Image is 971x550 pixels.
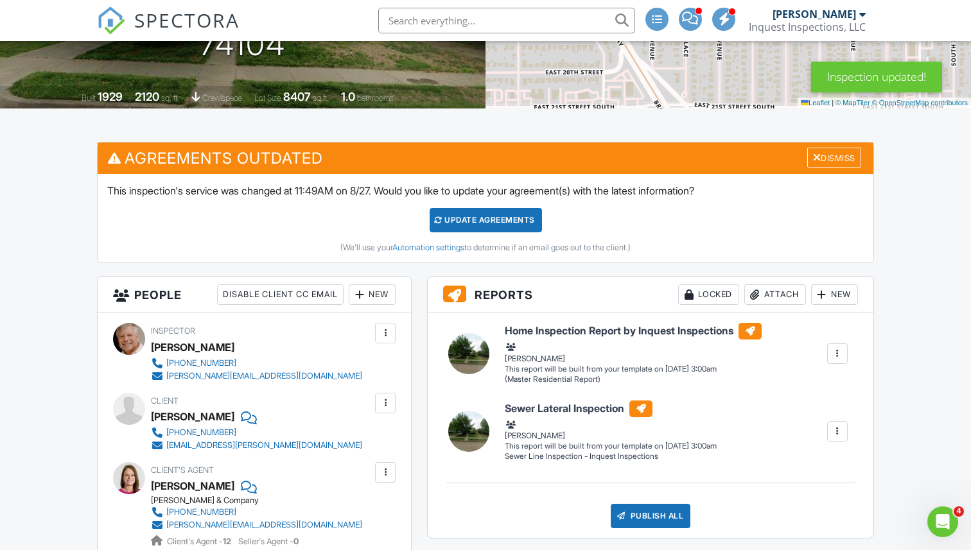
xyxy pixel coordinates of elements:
[134,6,240,33] span: SPECTORA
[166,440,362,451] div: [EMAIL_ADDRESS][PERSON_NAME][DOMAIN_NAME]
[98,277,411,313] h3: People
[151,476,234,495] a: [PERSON_NAME]
[223,537,231,546] strong: 12
[166,358,236,368] div: [PHONE_NUMBER]
[611,504,691,528] div: Publish All
[151,519,362,531] a: [PERSON_NAME][EMAIL_ADDRESS][DOMAIN_NAME]
[293,537,299,546] strong: 0
[313,93,329,103] span: sq.ft.
[166,371,362,381] div: [PERSON_NAME][EMAIL_ADDRESS][DOMAIN_NAME]
[97,17,240,44] a: SPECTORA
[166,520,362,530] div: [PERSON_NAME][EMAIL_ADDRESS][DOMAIN_NAME]
[217,284,344,305] div: Disable Client CC Email
[744,284,806,305] div: Attach
[98,174,873,262] div: This inspection's service was changed at 11:49AM on 8/27. Would you like to update your agreement...
[428,277,873,313] h3: Reports
[167,537,233,546] span: Client's Agent -
[832,99,834,107] span: |
[392,243,464,252] a: Automation settings
[835,99,870,107] a: © MapTiler
[954,506,964,517] span: 4
[151,396,179,406] span: Client
[811,62,942,92] div: Inspection updated!
[505,323,762,339] h6: Home Inspection Report by Inquest Inspections
[927,506,958,537] iframe: Intercom live chat
[349,284,396,305] div: New
[135,90,159,103] div: 2120
[97,6,125,35] img: The Best Home Inspection Software - Spectora
[357,93,394,103] span: bathrooms
[151,338,234,357] div: [PERSON_NAME]
[151,370,362,382] a: [PERSON_NAME][EMAIL_ADDRESS][DOMAIN_NAME]
[151,465,214,475] span: Client's Agent
[98,90,123,103] div: 1929
[505,400,717,417] h6: Sewer Lateral Inspection
[254,93,281,103] span: Lot Size
[807,148,861,168] div: Dismiss
[283,90,311,103] div: 8407
[151,357,362,370] a: [PHONE_NUMBER]
[166,427,236,438] div: [PHONE_NUMBER]
[678,284,739,305] div: Locked
[202,93,242,103] span: crawlspace
[801,99,830,107] a: Leaflet
[151,407,234,426] div: [PERSON_NAME]
[151,506,362,519] a: [PHONE_NUMBER]
[166,507,236,517] div: [PHONE_NUMBER]
[505,364,762,374] div: This report will be built from your template on [DATE] 3:00am
[773,8,856,21] div: [PERSON_NAME]
[430,208,542,232] div: Update Agreements
[811,284,858,305] div: New
[151,326,195,336] span: Inspector
[151,495,372,506] div: [PERSON_NAME] & Company
[82,93,96,103] span: Built
[151,426,362,439] a: [PHONE_NUMBER]
[505,341,762,364] div: [PERSON_NAME]
[151,439,362,452] a: [EMAIL_ADDRESS][PERSON_NAME][DOMAIN_NAME]
[378,8,635,33] input: Search everything...
[749,21,866,33] div: Inquest Inspections, LLC
[238,537,299,546] span: Seller's Agent -
[505,418,717,441] div: [PERSON_NAME]
[107,243,864,253] div: (We'll use your to determine if an email goes out to the client.)
[505,441,717,451] div: This report will be built from your template on [DATE] 3:00am
[872,99,968,107] a: © OpenStreetMap contributors
[505,451,717,462] div: Sewer Line Inspection - Inquest Inspections
[505,374,762,385] div: (Master Residential Report)
[98,142,873,174] h3: Agreements Outdated
[341,90,355,103] div: 1.0
[161,93,179,103] span: sq. ft.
